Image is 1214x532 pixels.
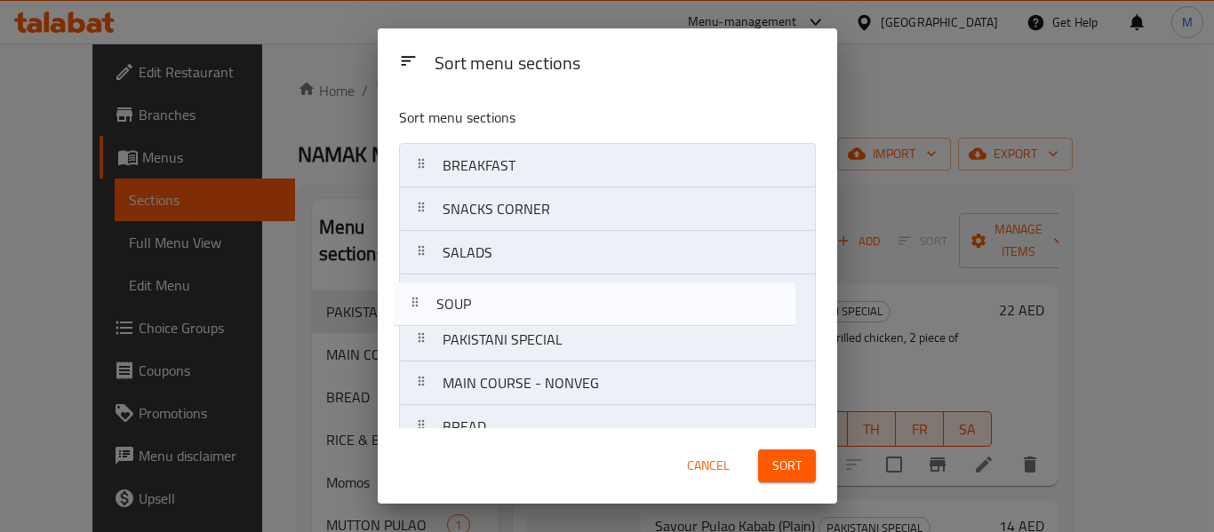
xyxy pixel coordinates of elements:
span: Sort [772,455,802,477]
div: Sort menu sections [427,44,823,84]
span: Cancel [687,455,730,477]
button: Cancel [680,449,737,482]
p: Sort menu sections [399,107,730,129]
button: Sort [758,449,816,482]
